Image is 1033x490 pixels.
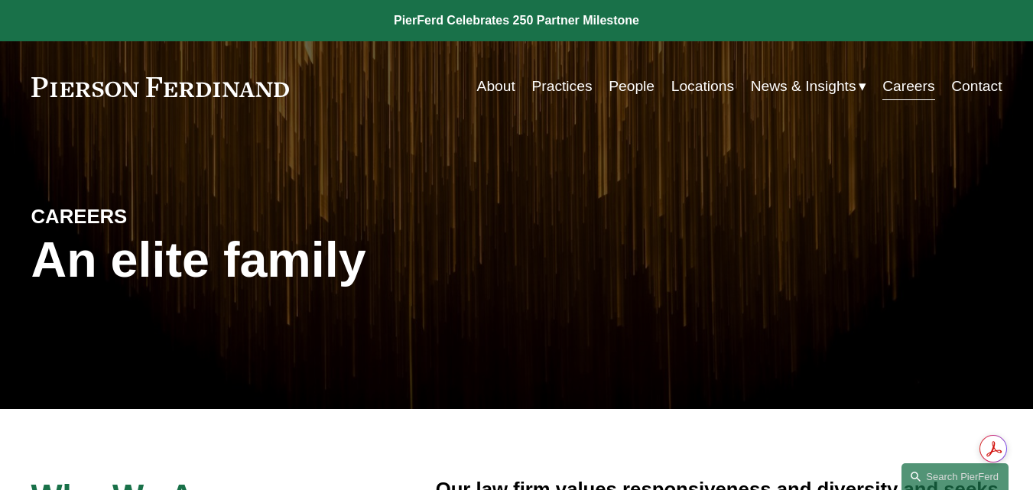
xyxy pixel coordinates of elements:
a: folder dropdown [751,72,866,101]
a: Practices [531,72,592,101]
h1: An elite family [31,232,517,288]
h4: CAREERS [31,204,274,229]
span: News & Insights [751,73,856,100]
a: Careers [882,72,934,101]
a: Locations [671,72,734,101]
a: Search this site [901,463,1009,490]
a: About [477,72,515,101]
a: People [609,72,655,101]
a: Contact [951,72,1002,101]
